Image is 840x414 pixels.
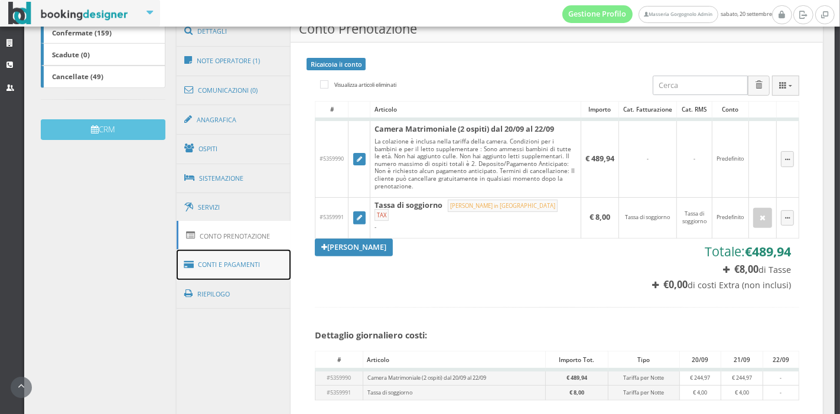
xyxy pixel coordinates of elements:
[772,76,799,95] div: Colonne
[52,28,112,37] b: Confermate (159)
[653,76,748,95] input: Cerca
[363,370,545,386] td: Camera Matrimoniale (2 ospiti) dal 20/09 al 22/09
[679,386,721,400] td: € 4,00
[677,102,712,118] div: Cat. RMS
[608,386,680,400] td: Tariffa per Notte
[608,370,680,386] td: Tariffa per Notte
[646,265,791,275] h4: di Tasse
[772,76,799,95] button: Columns
[721,386,763,400] td: € 4,00
[177,250,291,280] a: Conti e Pagamenti
[315,330,427,341] b: Dettaglio giornaliero costi:
[569,389,584,396] b: € 8,00
[315,351,363,368] div: #
[177,193,291,223] a: Servizi
[307,58,366,70] a: Ricalcola il conto
[41,66,165,88] a: Cancellate (49)
[327,374,351,382] span: #5359990
[619,102,676,118] div: Cat. Fatturazione
[680,351,721,368] div: 20/09
[177,105,291,135] a: Anagrafica
[320,213,344,221] span: #5359991
[712,102,748,118] div: Conto
[177,221,291,251] a: Conto Prenotazione
[177,75,291,106] a: Comunicazioni (0)
[639,6,718,23] a: Masseria Gorgognolo Admin
[177,133,291,164] a: Ospiti
[763,351,799,368] div: 22/09
[41,21,165,44] a: Confermate (159)
[327,389,351,396] span: #5359991
[763,386,799,400] td: -
[177,163,291,194] a: Sistemazione
[608,351,679,368] div: Tipo
[375,138,576,190] div: La colazione è inclusa nella tariffa della camera. Condizioni per i bambini e per il letto supple...
[8,2,128,25] img: BookingDesigner.com
[177,16,291,47] a: Dettagli
[41,43,165,66] a: Scadute (0)
[562,5,633,23] a: Gestione Profilo
[177,45,291,76] a: Note Operatore (1)
[375,124,554,134] b: Camera Matrimoniale (2 ospiti) dal 20/09 al 22/09
[320,78,396,92] label: Visualizza articoli eliminati
[320,155,344,162] span: #5359990
[752,243,791,260] span: 489,94
[315,102,348,118] div: #
[562,5,772,23] span: sabato, 20 settembre
[546,351,608,368] div: Importo Tot.
[734,263,758,276] b: €
[363,386,545,400] td: Tassa di soggiorno
[375,200,442,210] b: Tassa di soggiorno
[663,278,688,291] b: €
[669,278,688,291] span: 0,00
[375,223,576,231] div: -
[291,16,823,43] h3: Conto Prenotazione
[712,197,748,238] td: Predefinito
[646,244,791,259] h3: Totale:
[646,280,791,290] h4: di costi Extra (non inclusi)
[763,370,799,386] td: -
[619,197,677,238] td: Tassa di soggiorno
[676,197,712,238] td: Tassa di soggiorno
[712,119,748,197] td: Predefinito
[52,50,90,59] b: Scadute (0)
[566,374,587,382] b: € 489,94
[679,370,721,386] td: € 244,97
[581,102,618,118] div: Importo
[375,209,388,221] small: TAX
[177,279,291,309] a: Riepilogo
[448,200,557,211] small: [PERSON_NAME] in [GEOGRAPHIC_DATA]
[740,263,758,276] span: 8,00
[370,102,580,118] div: Articolo
[721,351,763,368] div: 21/09
[315,239,393,256] a: [PERSON_NAME]
[585,154,614,164] b: € 489,94
[721,370,763,386] td: € 244,97
[52,71,103,81] b: Cancellate (49)
[590,212,610,222] b: € 8,00
[41,119,165,140] button: CRM
[676,119,712,197] td: -
[363,351,545,368] div: Articolo
[745,243,791,260] b: €
[619,119,677,197] td: -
